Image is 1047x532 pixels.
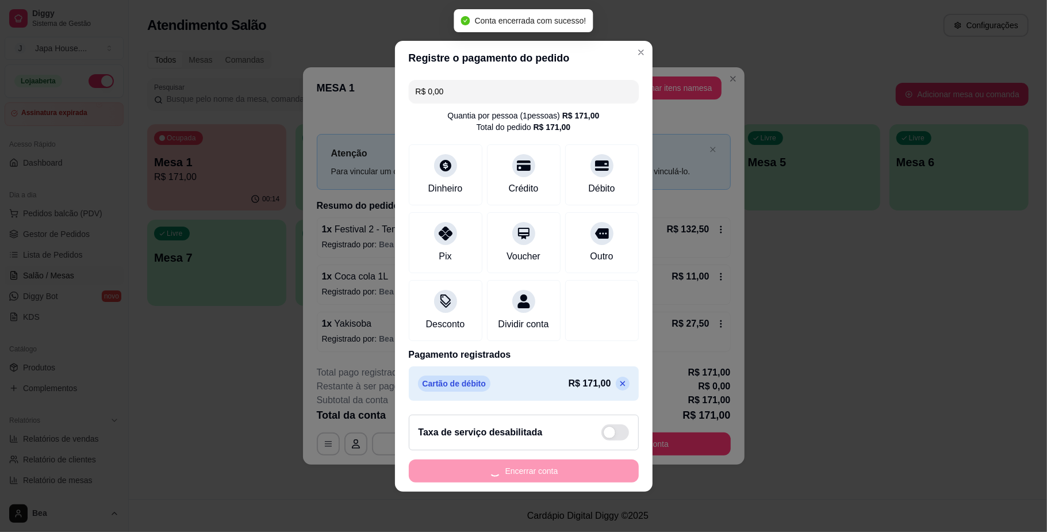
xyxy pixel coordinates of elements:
div: Voucher [507,250,540,263]
div: Dinheiro [428,182,463,196]
div: Desconto [426,317,465,331]
span: Conta encerrada com sucesso! [475,16,586,25]
input: Ex.: hambúrguer de cordeiro [416,80,632,103]
div: Débito [588,182,615,196]
h2: Taxa de serviço desabilitada [419,426,543,439]
p: Cartão de débito [418,376,490,392]
button: Close [632,43,650,62]
div: R$ 171,00 [562,110,600,121]
div: Pix [439,250,451,263]
div: Total do pedido [477,121,571,133]
div: Outro [590,250,613,263]
p: Pagamento registrados [409,348,639,362]
header: Registre o pagamento do pedido [395,41,653,75]
div: Crédito [509,182,539,196]
div: Quantia por pessoa ( 1 pessoas) [448,110,600,121]
div: Dividir conta [498,317,549,331]
span: check-circle [461,16,470,25]
p: R$ 171,00 [569,377,611,391]
div: R$ 171,00 [534,121,571,133]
